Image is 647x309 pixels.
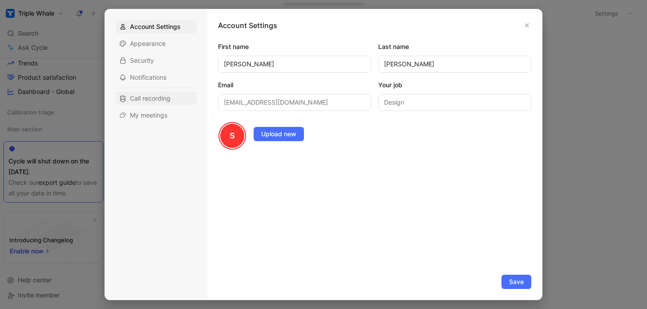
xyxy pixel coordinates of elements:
[130,94,170,103] span: Call recording
[218,20,277,31] h1: Account Settings
[130,73,166,82] span: Notifications
[130,39,166,48] span: Appearance
[130,111,167,120] span: My meetings
[219,123,245,149] div: S
[116,71,197,84] div: Notifications
[116,92,197,105] div: Call recording
[261,129,296,139] span: Upload new
[130,56,154,65] span: Security
[116,37,197,50] div: Appearance
[218,41,371,52] label: First name
[130,22,181,31] span: Account Settings
[218,80,371,90] label: Email
[254,127,304,141] button: Upload new
[501,275,531,289] button: Save
[116,54,197,67] div: Security
[116,109,197,122] div: My meetings
[116,20,197,33] div: Account Settings
[378,41,531,52] label: Last name
[509,276,524,287] span: Save
[378,80,531,90] label: Your job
